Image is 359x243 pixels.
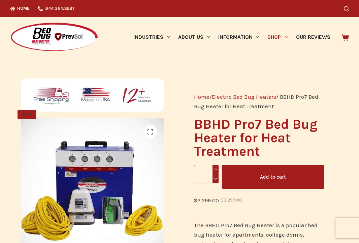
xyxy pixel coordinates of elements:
bdi: 3,299.00 [221,198,242,203]
a: View full-screen image gallery [143,125,157,139]
a: Shop [263,17,292,57]
h1: BBHD Pro7 Bed Bug Heater for Heat Treatment [194,118,324,158]
a: Our Reviews [292,17,334,57]
a: BBHD Pro7 Bed Bug Heater for Heat Treatment [21,186,164,192]
span: $ [194,197,197,204]
nav: Primary [129,17,334,57]
span: SALE [18,110,36,119]
input: Product quantity [194,165,219,183]
img: Prevsol/Bed Bug Heat Doctor [10,22,98,52]
button: Add to cart [222,165,324,189]
a: About Us [174,17,214,57]
a: Information [214,17,263,57]
a: Electric Bed Bug Heaters [212,93,276,100]
nav: Breadcrumb [194,92,324,111]
span: $ [221,198,224,203]
bdi: 2,299.00 [194,197,219,204]
a: Industries [129,17,174,57]
a: Home [194,93,209,100]
button: Search [344,6,349,11]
